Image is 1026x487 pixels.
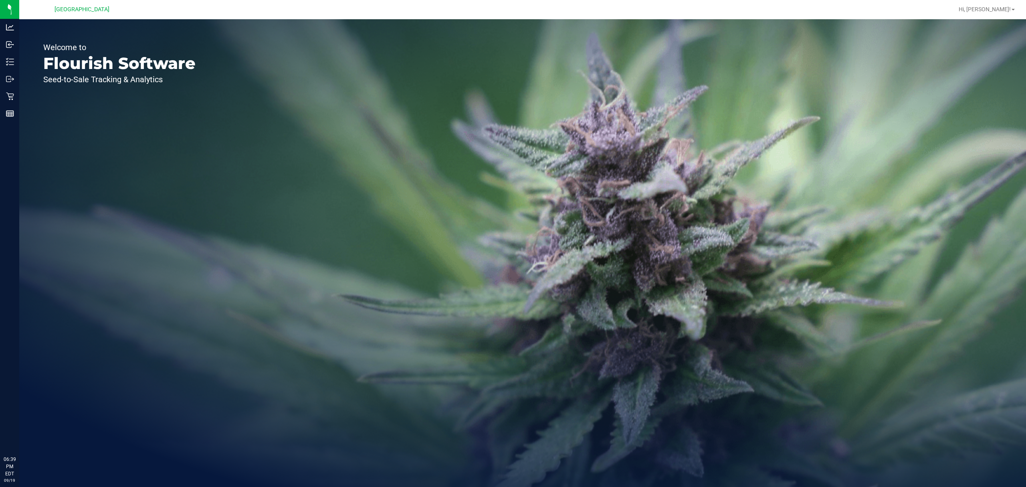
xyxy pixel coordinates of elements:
[8,423,32,447] iframe: Resource center
[6,75,14,83] inline-svg: Outbound
[43,55,196,71] p: Flourish Software
[6,41,14,49] inline-svg: Inbound
[6,92,14,100] inline-svg: Retail
[6,110,14,118] inline-svg: Reports
[6,58,14,66] inline-svg: Inventory
[55,6,109,13] span: [GEOGRAPHIC_DATA]
[43,43,196,51] p: Welcome to
[4,477,16,483] p: 09/19
[959,6,1011,12] span: Hi, [PERSON_NAME]!
[4,456,16,477] p: 06:39 PM EDT
[6,23,14,31] inline-svg: Analytics
[43,75,196,83] p: Seed-to-Sale Tracking & Analytics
